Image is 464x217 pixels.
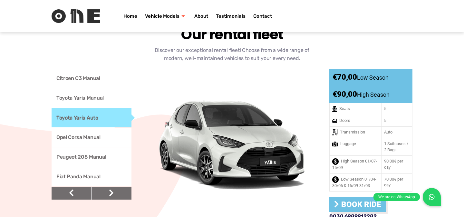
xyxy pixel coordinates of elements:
[148,98,315,192] img: Toyota Yaris Auto
[381,126,412,138] td: Auto
[332,158,339,165] img: High Season 01/07-15/09
[52,167,131,186] a: Fiat Panda Manual
[52,128,131,147] a: Opel Corsa Manual
[381,138,412,155] td: 1 Suitcases / 2 Bags
[52,9,100,23] img: Rent One Logo without Text
[329,69,412,86] div: €70,00
[190,3,212,29] a: About
[381,103,412,115] td: 5
[332,119,337,123] img: Doors
[329,197,386,212] a: Book Ride
[381,173,412,192] td: 70,00€ per day
[141,3,190,29] a: Vehicle Models
[330,103,381,115] td: Seats
[381,155,412,173] td: 90,00€ per day
[381,115,412,126] td: 5
[332,106,337,112] img: Seats
[329,86,412,103] div: €90,00
[155,46,309,62] p: Discover our exceptional rental fleet! Choose from a wide range of modern, well-maintained vehicl...
[332,129,338,135] img: Transmission
[357,74,389,81] span: Low Season
[52,108,131,127] a: Toyota Yaris Auto
[249,3,276,29] a: Contact
[423,188,441,206] a: We are on WhatsApp
[212,3,249,29] a: Testimonials
[120,3,141,29] a: Home
[330,115,381,126] td: Doors
[155,26,309,43] h2: Our rental fleet
[330,173,381,192] td: Low Season 01/04-30/06 & 16/09-31/03
[52,69,131,88] a: Citroen C3 Manual
[52,88,131,108] a: Toyota Yaris Manual
[373,193,420,201] div: We are on WhatsApp
[330,138,381,155] td: Luggage
[330,126,381,138] td: Transmission
[357,91,390,98] span: High Season
[52,147,131,167] a: Peugeot 208 Manual
[330,155,381,173] td: High Season 01/07-15/09
[332,176,339,183] img: Low Season 01/04-30/06 & 16/09-31/03
[332,142,338,147] img: Luggage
